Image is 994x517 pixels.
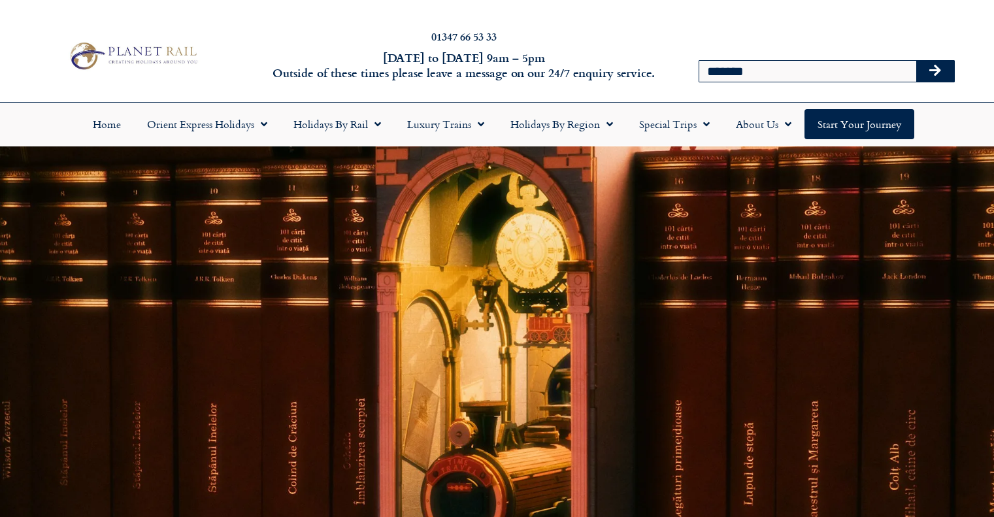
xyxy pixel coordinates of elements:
[916,61,954,82] button: Search
[626,109,723,139] a: Special Trips
[269,50,659,81] h6: [DATE] to [DATE] 9am – 5pm Outside of these times please leave a message on our 24/7 enquiry serv...
[723,109,804,139] a: About Us
[431,29,497,44] a: 01347 66 53 33
[804,109,914,139] a: Start your Journey
[65,39,201,73] img: Planet Rail Train Holidays Logo
[280,109,394,139] a: Holidays by Rail
[80,109,134,139] a: Home
[497,109,626,139] a: Holidays by Region
[7,109,987,139] nav: Menu
[134,109,280,139] a: Orient Express Holidays
[394,109,497,139] a: Luxury Trains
